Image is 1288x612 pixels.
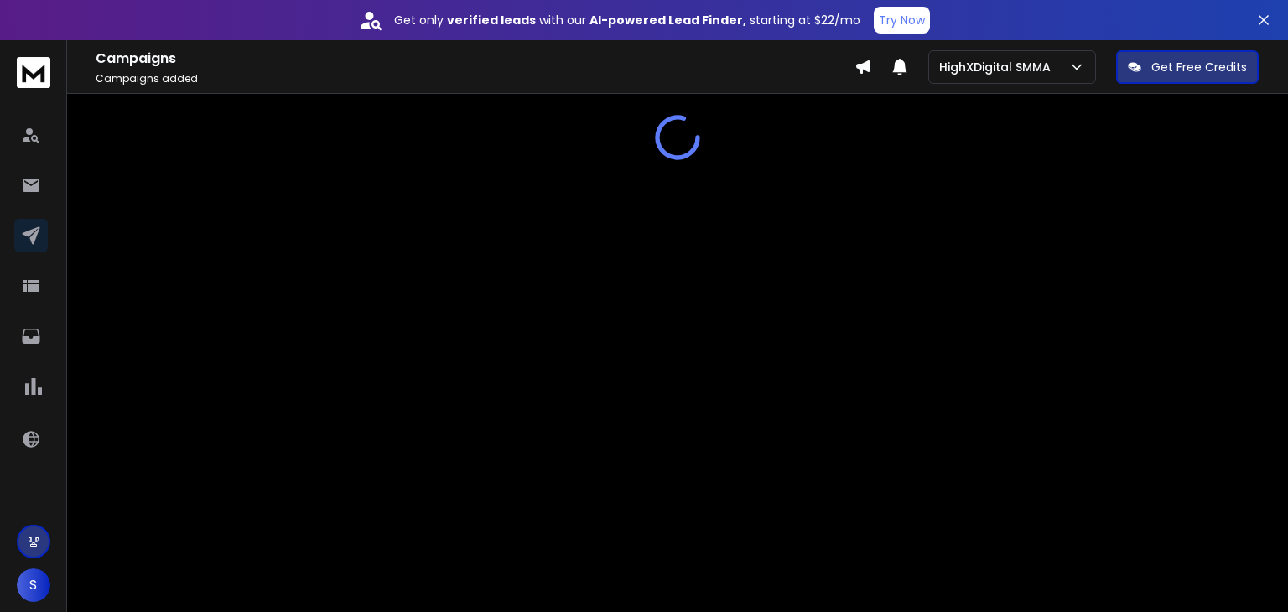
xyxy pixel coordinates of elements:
p: Get only with our starting at $22/mo [394,12,860,29]
strong: verified leads [447,12,536,29]
p: Campaigns added [96,72,854,86]
button: S [17,568,50,602]
p: Try Now [879,12,925,29]
button: Get Free Credits [1116,50,1259,84]
img: logo [17,57,50,88]
h1: Campaigns [96,49,854,69]
strong: AI-powered Lead Finder, [589,12,746,29]
p: HighXDigital SMMA [939,59,1057,75]
p: Get Free Credits [1151,59,1247,75]
button: Try Now [874,7,930,34]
